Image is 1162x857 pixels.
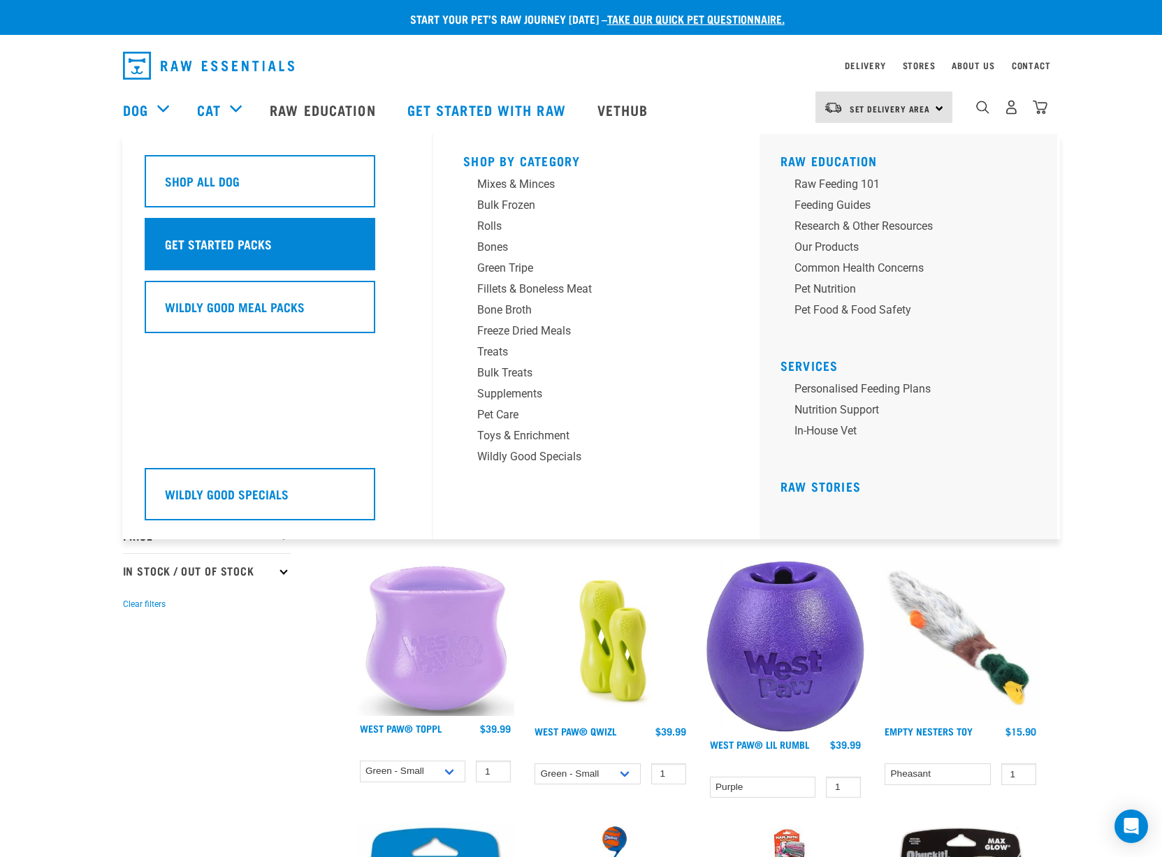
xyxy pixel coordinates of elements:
div: Pet Nutrition [794,281,1012,298]
div: $39.99 [480,723,511,734]
a: West Paw® Toppl [360,726,442,731]
a: Feeding Guides [780,197,1046,218]
img: van-moving.png [824,101,843,114]
img: user.png [1004,100,1019,115]
h5: Get Started Packs [165,235,272,253]
a: About Us [952,63,994,68]
a: Research & Other Resources [780,218,1046,239]
a: Raw Feeding 101 [780,176,1046,197]
a: Raw Education [780,157,878,164]
div: $39.99 [655,726,686,737]
a: Delivery [845,63,885,68]
a: Our Products [780,239,1046,260]
h5: Shop By Category [463,154,729,165]
div: Fillets & Boneless Meat [477,281,695,298]
div: Our Products [794,239,1012,256]
p: In Stock / Out Of Stock [123,553,291,588]
div: Raw Feeding 101 [794,176,1012,193]
a: In-house vet [780,423,1046,444]
input: 1 [1001,763,1036,785]
div: Bulk Frozen [477,197,695,214]
a: Green Tripe [463,260,729,281]
a: Get started with Raw [393,82,583,138]
div: Feeding Guides [794,197,1012,214]
a: Raw Education [256,82,393,138]
img: Qwizl [531,561,690,719]
div: Green Tripe [477,260,695,277]
div: Freeze Dried Meals [477,323,695,339]
div: Treats [477,344,695,360]
a: Rolls [463,218,729,239]
a: Mixes & Minces [463,176,729,197]
img: home-icon@2x.png [1033,100,1047,115]
a: Bulk Treats [463,365,729,386]
h5: Shop All Dog [165,172,240,190]
a: Dog [123,99,148,120]
a: Pet Food & Food Safety [780,302,1046,323]
div: Pet Care [477,406,695,423]
a: Vethub [583,82,666,138]
a: Freeze Dried Meals [463,323,729,344]
a: Wildly Good Meal Packs [145,281,410,344]
a: West Paw® Qwizl [535,728,616,733]
nav: dropdown navigation [112,46,1051,85]
div: Pet Food & Food Safety [794,302,1012,318]
div: Bones [477,239,695,256]
h5: Services [780,358,1046,369]
a: Wildly Good Specials [145,468,410,531]
input: 1 [651,763,686,785]
a: Shop All Dog [145,155,410,218]
img: Empty nesters plush mallard 18 17 [881,561,1040,719]
a: Bones [463,239,729,260]
div: Research & Other Resources [794,218,1012,235]
div: Wildly Good Specials [477,448,695,465]
div: $15.90 [1005,726,1036,737]
a: Empty Nesters Toy [885,728,973,733]
a: Raw Stories [780,483,861,490]
div: Mixes & Minces [477,176,695,193]
a: Fillets & Boneless Meat [463,281,729,302]
a: Personalised Feeding Plans [780,381,1046,402]
input: 1 [826,777,861,798]
button: Clear filters [123,598,166,610]
a: Get Started Packs [145,218,410,281]
a: Treats [463,344,729,365]
input: 1 [476,761,511,782]
a: Pet Care [463,406,729,427]
span: Set Delivery Area [850,106,931,111]
a: West Paw® Lil Rumbl [710,742,809,747]
a: Wildly Good Specials [463,448,729,469]
h5: Wildly Good Specials [165,485,289,503]
div: Rolls [477,218,695,235]
img: Lavender Toppl [356,561,515,717]
a: Stores [903,63,936,68]
div: Common Health Concerns [794,260,1012,277]
div: Open Intercom Messenger [1114,810,1148,843]
a: Pet Nutrition [780,281,1046,302]
a: Cat [197,99,221,120]
img: Raw Essentials Logo [123,52,294,80]
div: Toys & Enrichment [477,427,695,444]
div: Bulk Treats [477,365,695,381]
a: take our quick pet questionnaire. [607,15,785,22]
a: Contact [1012,63,1051,68]
div: $39.99 [830,739,861,750]
img: 91vjngt Ls L AC SL1500 [706,561,865,732]
a: Nutrition Support [780,402,1046,423]
h5: Wildly Good Meal Packs [165,298,305,316]
a: Bulk Frozen [463,197,729,218]
a: Toys & Enrichment [463,427,729,448]
div: Bone Broth [477,302,695,318]
div: Supplements [477,386,695,402]
a: Bone Broth [463,302,729,323]
a: Supplements [463,386,729,406]
img: home-icon-1@2x.png [976,101,989,114]
a: Common Health Concerns [780,260,1046,281]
